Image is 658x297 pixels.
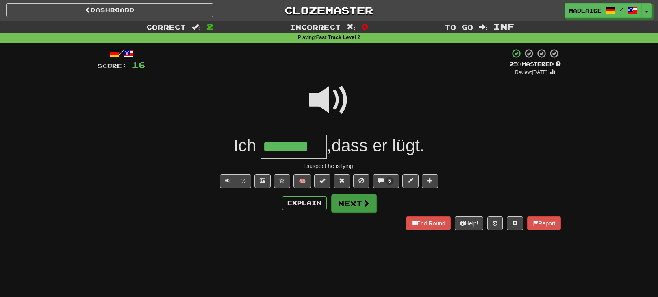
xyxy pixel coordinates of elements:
span: 2 [206,22,213,31]
div: Text-to-speech controls [218,174,251,188]
span: Incorrect [290,23,341,31]
button: Reset to 0% Mastered (alt+r) [334,174,350,188]
button: 5 [373,174,399,188]
button: Set this sentence to 100% Mastered (alt+m) [314,174,330,188]
button: Round history (alt+y) [487,216,503,230]
button: Edit sentence (alt+d) [402,174,419,188]
div: I suspect he is lying. [98,162,561,170]
button: Explain [282,196,327,210]
span: lügt [392,136,420,155]
a: Dashboard [6,3,213,17]
span: Mablaise [569,7,602,14]
button: Show image (alt+x) [254,174,271,188]
button: Add to collection (alt+a) [422,174,438,188]
span: 16 [132,59,145,70]
button: Ignore sentence (alt+i) [353,174,369,188]
button: Help! [455,216,484,230]
span: : [192,24,201,31]
span: 5 [388,178,391,184]
button: Next [331,194,377,213]
span: 25 % [510,61,522,67]
a: Mablaise / [565,3,642,18]
span: 0 [361,22,368,31]
span: To go [445,23,473,31]
button: Play sentence audio (ctl+space) [220,174,236,188]
button: Report [527,216,560,230]
small: Review: [DATE] [515,70,547,75]
span: Correct [146,23,186,31]
span: er [372,136,387,155]
span: Score: [98,62,127,69]
span: / [619,7,623,12]
div: / [98,48,145,59]
button: 🧠 [293,174,311,188]
a: Clozemaster [226,3,433,17]
button: ½ [236,174,251,188]
button: End Round [406,216,451,230]
span: : [347,24,356,31]
button: Favorite sentence (alt+f) [274,174,290,188]
span: Inf [493,22,514,31]
span: : [479,24,488,31]
span: , . [327,136,424,155]
div: Mastered [510,61,561,68]
span: dass [332,136,368,155]
span: Ich [233,136,256,155]
strong: Fast Track Level 2 [316,35,360,40]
